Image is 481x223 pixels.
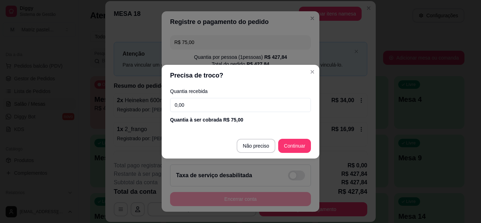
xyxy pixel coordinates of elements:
div: Quantia à ser cobrada R$ 75,00 [170,116,311,123]
header: Precisa de troco? [162,65,319,86]
button: Continuar [278,139,311,153]
button: Não preciso [237,139,276,153]
button: Close [307,66,318,78]
label: Quantia recebida [170,89,311,94]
